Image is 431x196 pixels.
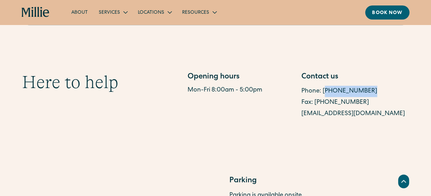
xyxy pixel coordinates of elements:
div: Services [99,9,120,16]
a: home [22,7,49,18]
div: Resources [182,9,209,16]
a: About [66,7,93,18]
div: Book now [372,10,403,17]
div: Services [93,7,132,18]
div: Opening hours [188,72,295,83]
a: [EMAIL_ADDRESS][DOMAIN_NAME] [301,111,405,117]
div: Mon-Fri 8:00am - 5:00pm [188,86,295,95]
a: Phone: [PHONE_NUMBER] [301,88,377,94]
div: Contact us [301,72,409,83]
a: Book now [365,5,409,20]
div: Locations [138,9,164,16]
div: Locations [132,7,177,18]
a: Fax: [PHONE_NUMBER] [301,99,369,106]
h2: Here to help [22,72,118,93]
div: Parking [229,175,257,187]
div: Resources [177,7,222,18]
